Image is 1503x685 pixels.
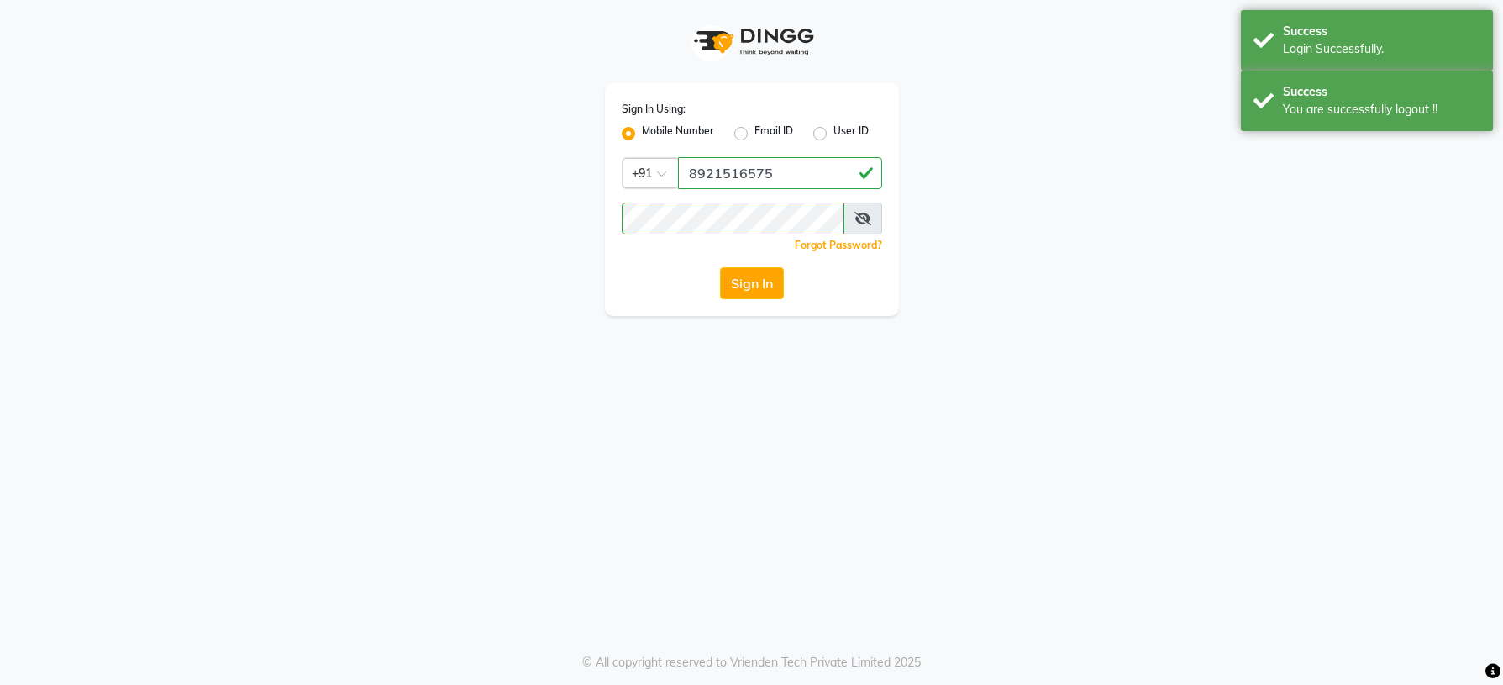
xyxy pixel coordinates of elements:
[1283,101,1480,119] div: You are successfully logout !!
[720,267,784,299] button: Sign In
[1283,83,1480,101] div: Success
[622,102,686,117] label: Sign In Using:
[795,239,882,251] a: Forgot Password?
[833,124,869,144] label: User ID
[1283,40,1480,58] div: Login Successfully.
[678,157,882,189] input: Username
[754,124,793,144] label: Email ID
[1283,23,1480,40] div: Success
[642,124,714,144] label: Mobile Number
[685,17,819,66] img: logo1.svg
[622,203,844,234] input: Username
